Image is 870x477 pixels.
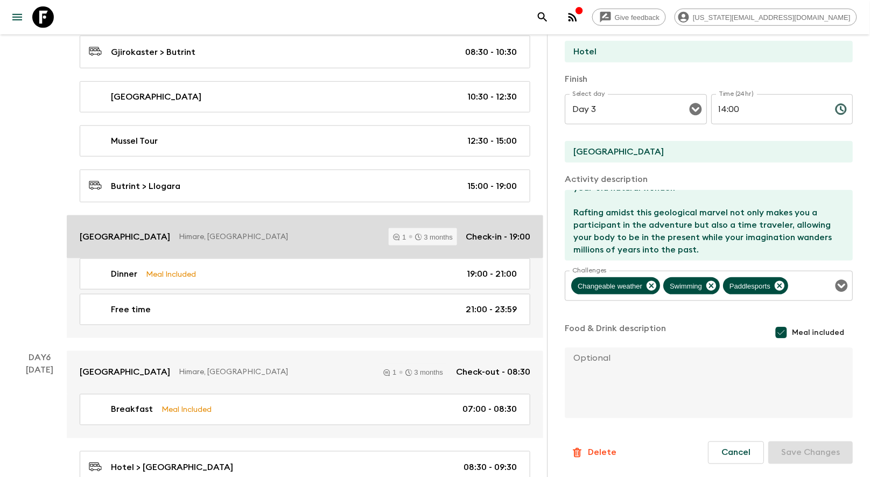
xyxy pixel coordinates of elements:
[719,89,754,99] label: Time (24hr)
[467,135,517,148] p: 12:30 - 15:00
[688,102,703,117] button: Open
[571,280,649,292] span: Changeable weather
[111,90,201,103] p: [GEOGRAPHIC_DATA]
[565,322,666,343] p: Food & Drink description
[80,170,530,202] a: Butrint > Llogara15:00 - 19:00
[565,442,622,464] button: Delete
[162,404,212,416] p: Meal Included
[565,41,844,62] input: Start Location
[146,268,196,280] p: Meal Included
[571,277,660,294] div: Changeable weather
[675,9,857,26] div: [US_STATE][EMAIL_ADDRESS][DOMAIN_NAME]
[464,461,517,474] p: 08:30 - 09:30
[708,441,764,464] button: Cancel
[383,369,396,376] div: 1
[111,135,158,148] p: Mussel Tour
[13,351,67,364] p: Day 6
[572,266,607,275] label: Challenges
[663,277,720,294] div: Swimming
[467,268,517,280] p: 19:00 - 21:00
[111,403,153,416] p: Breakfast
[465,46,517,59] p: 08:30 - 10:30
[565,141,844,163] input: End Location (leave blank if same as Start)
[462,403,517,416] p: 07:00 - 08:30
[80,36,530,68] a: Gjirokaster > Butrint08:30 - 10:30
[80,125,530,157] a: Mussel Tour12:30 - 15:00
[792,327,844,338] span: Meal included
[565,173,853,186] p: Activity description
[830,99,852,120] button: Choose time, selected time is 2:00 PM
[723,277,788,294] div: Paddlesports
[111,180,180,193] p: Butrint > Llogara
[456,366,530,379] p: Check-out - 08:30
[711,94,826,124] input: hh:mm
[467,180,517,193] p: 15:00 - 19:00
[572,89,605,99] label: Select day
[67,351,543,394] a: [GEOGRAPHIC_DATA]Himare, [GEOGRAPHIC_DATA]13 monthsCheck-out - 08:30
[111,46,195,59] p: Gjirokaster > Butrint
[405,369,443,376] div: 3 months
[80,394,530,425] a: BreakfastMeal Included07:00 - 08:30
[393,234,406,241] div: 1
[687,13,857,22] span: [US_STATE][EMAIL_ADDRESS][DOMAIN_NAME]
[415,234,453,241] div: 3 months
[80,366,170,379] p: [GEOGRAPHIC_DATA]
[565,190,844,261] textarea: Activity Level: Grade 2 Situated just 60 kilometers from [GEOGRAPHIC_DATA], the [GEOGRAPHIC_DATA]...
[467,90,517,103] p: 10:30 - 12:30
[466,303,517,316] p: 21:00 - 23:59
[834,278,849,293] button: Open
[80,294,530,325] a: Free time21:00 - 23:59
[609,13,665,22] span: Give feedback
[179,232,380,242] p: Himare, [GEOGRAPHIC_DATA]
[80,230,170,243] p: [GEOGRAPHIC_DATA]
[565,73,853,86] p: Finish
[723,280,777,292] span: Paddlesports
[466,230,530,243] p: Check-in - 19:00
[80,81,530,113] a: [GEOGRAPHIC_DATA]10:30 - 12:30
[111,268,137,280] p: Dinner
[592,9,666,26] a: Give feedback
[111,303,151,316] p: Free time
[67,215,543,258] a: [GEOGRAPHIC_DATA]Himare, [GEOGRAPHIC_DATA]13 monthsCheck-in - 19:00
[80,258,530,290] a: DinnerMeal Included19:00 - 21:00
[179,367,370,378] p: Himare, [GEOGRAPHIC_DATA]
[6,6,28,28] button: menu
[663,280,708,292] span: Swimming
[111,461,233,474] p: Hotel > [GEOGRAPHIC_DATA]
[588,446,616,459] p: Delete
[532,6,553,28] button: search adventures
